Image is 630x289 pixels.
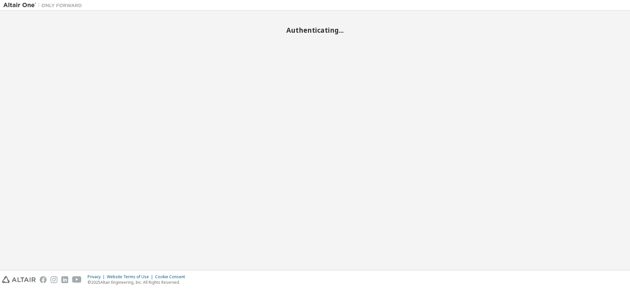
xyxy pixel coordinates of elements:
img: youtube.svg [72,276,82,283]
img: instagram.svg [51,276,57,283]
div: Privacy [88,274,107,280]
img: altair_logo.svg [2,276,36,283]
div: Website Terms of Use [107,274,155,280]
h2: Authenticating... [3,26,627,34]
img: linkedin.svg [61,276,68,283]
img: facebook.svg [40,276,47,283]
p: © 2025 Altair Engineering, Inc. All Rights Reserved. [88,280,189,285]
img: Altair One [3,2,85,9]
div: Cookie Consent [155,274,189,280]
